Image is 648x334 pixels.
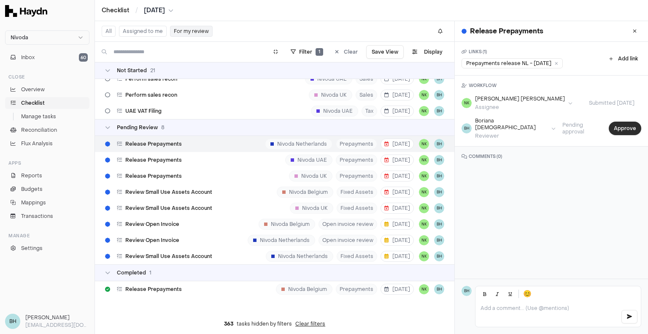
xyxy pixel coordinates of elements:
span: Review Small Use Assets Account [125,253,212,260]
h3: WORKFLOW [462,82,641,89]
button: NK [419,74,429,84]
button: [DATE] [381,235,414,246]
span: Fixed Assets [337,251,377,262]
span: BH [434,139,444,149]
button: BH [434,235,444,245]
button: Inbox60 [5,52,89,63]
span: UAE VAT Filing [125,108,162,114]
div: Nivoda Netherlands [266,251,333,262]
span: [DATE] [384,253,410,260]
span: Prepayments [336,138,377,149]
button: NK [419,155,429,165]
div: Nivoda Belgium [276,284,332,295]
span: Fixed Assets [337,187,377,198]
button: All [102,26,116,37]
div: [PERSON_NAME] [PERSON_NAME] [475,95,565,102]
button: [DATE] [381,203,414,214]
button: BH [434,155,444,165]
button: BHBoriana [DEMOGRAPHIC_DATA]Reviewer [462,117,556,139]
span: Review Small Use Assets Account [125,205,212,212]
button: NK[PERSON_NAME] [PERSON_NAME]Assignee [462,95,572,111]
div: Nivoda Belgium [259,219,315,230]
span: Perform sales recon [125,76,177,82]
button: NK [419,171,429,181]
button: BH [434,219,444,229]
span: Release Prepayments [125,286,182,293]
button: BH [434,187,444,197]
button: For my review [170,26,213,37]
span: Settings [21,244,43,252]
div: Nivoda UAE [305,73,352,84]
div: Assignee [475,104,565,111]
span: Open invoice review [319,219,377,230]
span: [DATE] [384,92,410,98]
button: Underline (Ctrl+U) [504,288,516,300]
button: NK [419,187,429,197]
span: [DATE] [384,221,410,228]
button: [DATE] [144,6,173,15]
span: BH [5,314,20,329]
div: Boriana [DEMOGRAPHIC_DATA] [475,117,548,131]
span: [DATE] [144,6,165,15]
button: [DATE] [381,251,414,262]
span: [DATE] [384,76,410,82]
a: Reconciliation [5,124,89,136]
button: BH [434,251,444,261]
span: Nivoda [11,34,28,41]
button: Italic (Ctrl+I) [491,288,503,300]
h3: COMMENTS ( 0 ) [462,153,641,160]
span: 1 [316,48,323,56]
span: NK [419,235,429,245]
span: Review Small Use Assets Account [125,189,212,196]
div: Close [5,70,89,84]
div: Nivoda UAE [285,155,332,166]
span: Prepayments [336,284,377,295]
span: Mappings [21,199,46,206]
span: Sales [356,90,377,100]
a: Settings [5,242,89,254]
a: Transactions [5,210,89,222]
button: [DATE] [381,106,414,117]
span: NK [419,90,429,100]
span: Not Started [117,67,147,74]
span: [DATE] [384,108,410,114]
button: NK [419,219,429,229]
button: Bold (Ctrl+B) [479,288,491,300]
span: Completed [117,269,146,276]
span: Flux Analysis [21,140,53,147]
span: BH [434,106,444,116]
span: / [134,6,140,14]
div: Reviewer [475,133,548,139]
span: Filter [299,49,312,55]
span: Prepayments [336,155,377,166]
button: BH [434,284,444,294]
button: BH [434,74,444,84]
span: [DATE] [384,157,410,163]
span: Inbox [21,54,35,61]
button: Save View [366,45,404,59]
span: Release Prepayments [125,157,182,163]
span: Perform sales recon [125,92,177,98]
button: NK [419,251,429,261]
button: [DATE] [381,90,414,100]
div: Nivoda Netherlands [265,138,332,149]
span: Release Prepayments [125,141,182,147]
button: NK [419,106,429,116]
button: [DATE] [381,171,414,182]
div: Manage [5,229,89,242]
span: Review Open Invoice [125,221,179,228]
h3: LINKS ( 1 ) [462,49,563,55]
button: NK [419,203,429,213]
